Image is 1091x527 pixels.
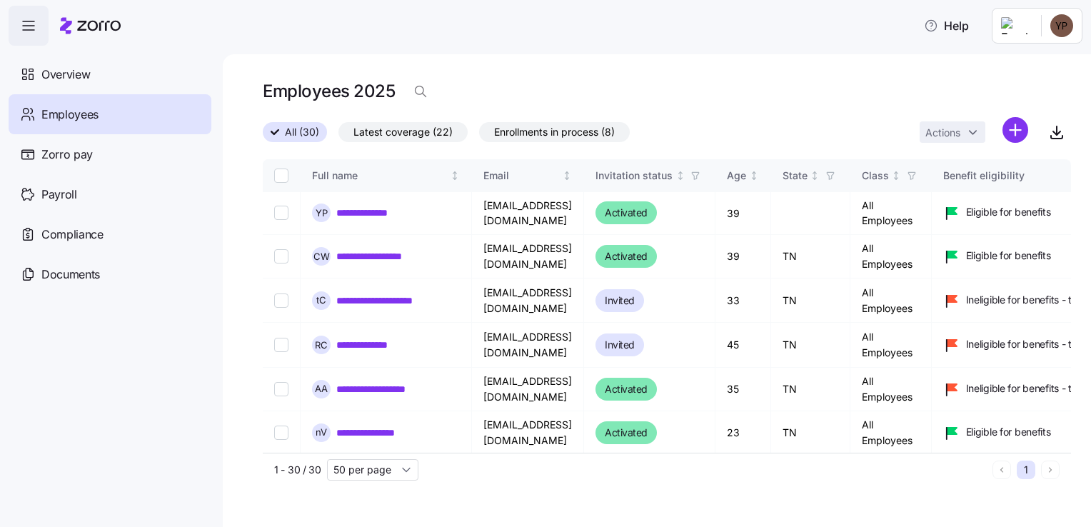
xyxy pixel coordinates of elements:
[41,266,100,283] span: Documents
[472,368,584,411] td: [EMAIL_ADDRESS][DOMAIN_NAME]
[274,463,321,477] span: 1 - 30 / 30
[850,411,932,455] td: All Employees
[992,461,1011,479] button: Previous page
[9,254,211,294] a: Documents
[9,54,211,94] a: Overview
[274,249,288,263] input: Select record 2
[562,171,572,181] div: Not sorted
[472,411,584,455] td: [EMAIL_ADDRESS][DOMAIN_NAME]
[274,293,288,308] input: Select record 3
[316,296,326,305] span: t C
[285,123,319,141] span: All (30)
[771,323,850,367] td: TN
[274,338,288,352] input: Select record 4
[749,171,759,181] div: Not sorted
[912,11,980,40] button: Help
[316,209,328,218] span: Y P
[472,235,584,278] td: [EMAIL_ADDRESS][DOMAIN_NAME]
[862,168,889,184] div: Class
[850,159,932,192] th: ClassNot sorted
[9,214,211,254] a: Compliance
[850,278,932,323] td: All Employees
[274,426,288,440] input: Select record 6
[810,171,820,181] div: Not sorted
[584,159,715,192] th: Invitation statusNot sorted
[41,186,77,204] span: Payroll
[850,323,932,367] td: All Employees
[312,168,448,184] div: Full name
[274,169,288,183] input: Select all records
[850,192,932,235] td: All Employees
[783,168,808,184] div: State
[9,94,211,134] a: Employees
[715,368,771,411] td: 35
[315,341,328,350] span: R C
[450,171,460,181] div: Not sorted
[1050,14,1073,37] img: 1a8d1e34e8936ee5f73660366535aa3c
[41,226,104,244] span: Compliance
[715,278,771,323] td: 33
[925,128,960,138] span: Actions
[595,168,673,184] div: Invitation status
[771,368,850,411] td: TN
[494,123,615,141] span: Enrollments in process (8)
[966,249,1051,263] span: Eligible for benefits
[274,206,288,220] input: Select record 1
[353,123,453,141] span: Latest coverage (22)
[727,168,746,184] div: Age
[771,235,850,278] td: TN
[263,80,395,102] h1: Employees 2025
[1017,461,1035,479] button: 1
[1041,461,1060,479] button: Next page
[850,235,932,278] td: All Employees
[605,381,648,398] span: Activated
[605,248,648,265] span: Activated
[675,171,685,181] div: Not sorted
[715,159,771,192] th: AgeNot sorted
[891,171,901,181] div: Not sorted
[771,278,850,323] td: TN
[9,134,211,174] a: Zorro pay
[605,292,635,309] span: Invited
[605,336,635,353] span: Invited
[920,121,985,143] button: Actions
[41,106,99,124] span: Employees
[715,235,771,278] td: 39
[771,159,850,192] th: StateNot sorted
[966,205,1051,219] span: Eligible for benefits
[472,159,584,192] th: EmailNot sorted
[715,411,771,455] td: 23
[715,323,771,367] td: 45
[41,146,93,164] span: Zorro pay
[715,192,771,235] td: 39
[605,204,648,221] span: Activated
[472,323,584,367] td: [EMAIL_ADDRESS][DOMAIN_NAME]
[924,17,969,34] span: Help
[274,382,288,396] input: Select record 5
[1001,17,1030,34] img: Employer logo
[472,278,584,323] td: [EMAIL_ADDRESS][DOMAIN_NAME]
[771,411,850,455] td: TN
[41,66,90,84] span: Overview
[316,428,327,437] span: n V
[315,384,328,393] span: A A
[1002,117,1028,143] svg: add icon
[850,368,932,411] td: All Employees
[472,192,584,235] td: [EMAIL_ADDRESS][DOMAIN_NAME]
[966,425,1051,439] span: Eligible for benefits
[605,424,648,441] span: Activated
[9,174,211,214] a: Payroll
[483,168,560,184] div: Email
[313,252,330,261] span: C W
[301,159,472,192] th: Full nameNot sorted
